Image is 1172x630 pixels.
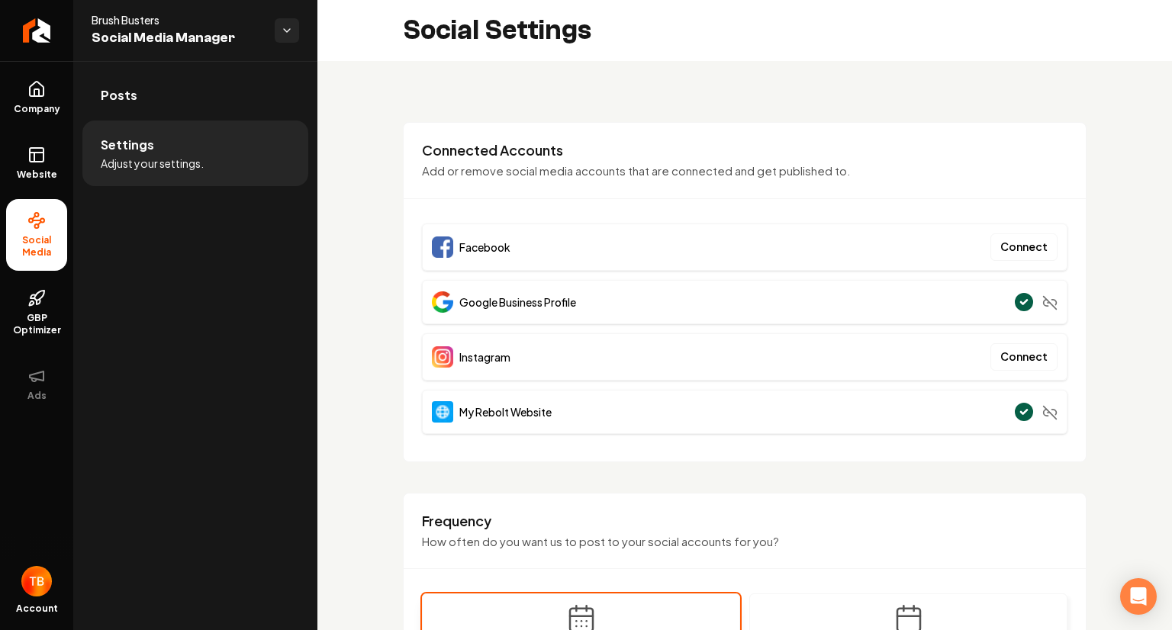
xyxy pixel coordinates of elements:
[21,566,52,596] button: Open user button
[92,12,262,27] span: Brush Busters
[101,156,204,171] span: Adjust your settings.
[16,603,58,615] span: Account
[432,401,453,423] img: Website
[23,18,51,43] img: Rebolt Logo
[8,103,66,115] span: Company
[82,71,308,120] a: Posts
[11,169,63,181] span: Website
[422,141,1067,159] h3: Connected Accounts
[990,343,1058,371] button: Connect
[459,239,510,255] span: Facebook
[6,68,67,127] a: Company
[6,277,67,349] a: GBP Optimizer
[459,404,552,419] span: My Rebolt Website
[459,349,510,365] span: Instagram
[21,390,53,402] span: Ads
[459,294,576,310] span: Google Business Profile
[92,27,262,49] span: Social Media Manager
[422,512,1067,530] h3: Frequency
[990,233,1058,261] button: Connect
[422,533,1067,551] p: How often do you want us to post to your social accounts for you?
[6,355,67,414] button: Ads
[1120,578,1157,615] div: Open Intercom Messenger
[21,566,52,596] img: Tyler Beyersdorff
[6,234,67,259] span: Social Media
[403,15,591,46] h2: Social Settings
[422,162,1067,180] p: Add or remove social media accounts that are connected and get published to.
[432,236,453,258] img: Facebook
[101,86,137,104] span: Posts
[432,346,453,368] img: Instagram
[432,291,453,313] img: Google
[101,136,154,154] span: Settings
[6,312,67,336] span: GBP Optimizer
[6,133,67,193] a: Website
